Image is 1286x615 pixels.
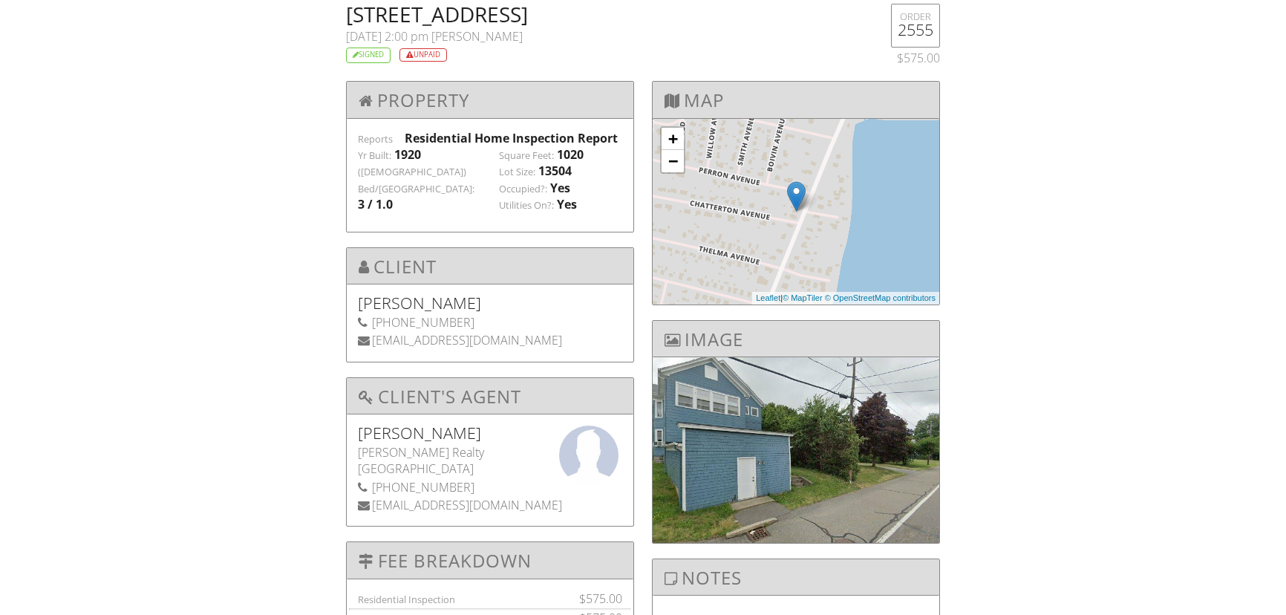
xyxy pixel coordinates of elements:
[825,293,936,302] a: © OpenStreetMap contributors
[347,378,633,414] h3: Client's Agent
[358,426,622,440] h5: [PERSON_NAME]
[653,321,939,357] h3: Image
[752,292,939,305] div: |
[499,183,547,196] label: Occupied?:
[653,82,939,118] h3: Map
[662,150,684,172] a: Zoom out
[783,293,823,302] a: © MapTiler
[358,132,393,146] label: Reports
[358,149,391,163] label: Yr Built:
[559,426,618,485] img: missingagentphoto.jpg
[394,146,421,163] div: 1920
[358,593,455,606] label: Residential Inspection
[399,48,447,62] div: Unpaid
[898,10,933,22] div: ORDER
[653,559,939,596] h3: Notes
[538,163,572,179] div: 13504
[499,149,554,163] label: Square Feet:
[346,4,838,25] h2: [STREET_ADDRESS]
[347,542,633,579] h3: Fee Breakdown
[358,296,622,310] h5: [PERSON_NAME]
[358,196,393,212] div: 3 / 1.0
[346,28,428,45] span: [DATE] 2:00 pm
[358,479,622,495] div: [PHONE_NUMBER]
[346,48,391,63] div: Signed
[898,22,933,37] h5: 2555
[662,128,684,150] a: Zoom in
[358,166,466,179] label: ([DEMOGRAPHIC_DATA])
[358,183,474,196] label: Bed/[GEOGRAPHIC_DATA]:
[358,497,622,513] div: [EMAIL_ADDRESS][DOMAIN_NAME]
[347,248,633,284] h3: Client
[358,314,622,331] div: [PHONE_NUMBER]
[405,130,622,146] div: Residential Home Inspection Report
[557,146,584,163] div: 1020
[550,180,570,196] div: Yes
[347,82,633,118] h3: Property
[358,332,622,348] div: [EMAIL_ADDRESS][DOMAIN_NAME]
[856,50,940,66] div: $575.00
[499,199,554,212] label: Utilities On?:
[756,293,780,302] a: Leaflet
[431,28,523,45] span: [PERSON_NAME]
[358,444,622,478] div: [PERSON_NAME] Realty [GEOGRAPHIC_DATA]
[557,196,577,212] div: Yes
[499,166,535,179] label: Lot Size:
[546,590,622,607] div: $575.00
